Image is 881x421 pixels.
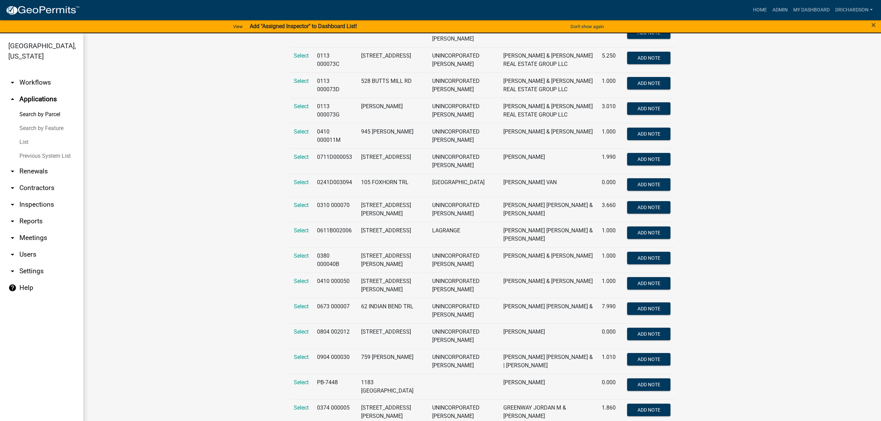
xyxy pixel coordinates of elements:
[627,378,670,391] button: Add Note
[357,323,428,349] td: [STREET_ADDRESS]
[750,3,770,17] a: Home
[637,131,660,136] span: Add Note
[637,80,660,86] span: Add Note
[871,21,876,29] button: Close
[637,105,660,111] span: Add Note
[627,102,670,115] button: Add Note
[294,303,309,310] a: Select
[294,278,309,284] a: Select
[428,298,499,323] td: UNINCORPORATED [PERSON_NAME]
[598,174,623,197] td: 0.000
[294,354,309,360] a: Select
[598,22,623,47] td: 1.020
[627,252,670,264] button: Add Note
[428,22,499,47] td: UNINCORPORATED [PERSON_NAME]
[357,47,428,72] td: [STREET_ADDRESS]
[637,356,660,362] span: Add Note
[598,323,623,349] td: 0.000
[294,78,309,84] span: Select
[627,77,670,89] button: Add Note
[499,298,598,323] td: [PERSON_NAME] [PERSON_NAME] &
[357,247,428,273] td: [STREET_ADDRESS][PERSON_NAME]
[598,197,623,222] td: 3.660
[637,181,660,187] span: Add Note
[294,52,309,59] a: Select
[8,200,17,209] i: arrow_drop_down
[499,174,598,197] td: [PERSON_NAME] VAN
[598,298,623,323] td: 7.990
[637,29,660,35] span: Add Note
[8,284,17,292] i: help
[598,374,623,399] td: 0.000
[598,222,623,247] td: 1.000
[294,404,309,411] span: Select
[499,72,598,98] td: [PERSON_NAME] & [PERSON_NAME] REAL ESTATE GROUP LLC
[294,179,309,186] span: Select
[637,280,660,286] span: Add Note
[499,374,598,399] td: [PERSON_NAME]
[313,298,357,323] td: 0673 000007
[832,3,875,17] a: drichardson
[598,98,623,123] td: 3.010
[313,47,357,72] td: 0113 000073C
[637,204,660,210] span: Add Note
[313,323,357,349] td: 0804 002012
[313,247,357,273] td: 0380 000040B
[637,331,660,336] span: Add Note
[428,98,499,123] td: UNINCORPORATED [PERSON_NAME]
[294,154,309,160] a: Select
[313,22,357,47] td: 0631 000034
[357,273,428,298] td: [STREET_ADDRESS][PERSON_NAME]
[598,148,623,174] td: 1.990
[294,379,309,386] span: Select
[428,197,499,222] td: UNINCORPORATED [PERSON_NAME]
[313,349,357,374] td: 0904 000030
[568,21,607,32] button: Don't show again
[499,197,598,222] td: [PERSON_NAME] [PERSON_NAME] & [PERSON_NAME]
[357,98,428,123] td: [PERSON_NAME]
[294,252,309,259] a: Select
[357,349,428,374] td: 759 [PERSON_NAME]
[627,353,670,366] button: Add Note
[8,217,17,225] i: arrow_drop_down
[294,227,309,234] a: Select
[499,323,598,349] td: [PERSON_NAME]
[357,174,428,197] td: 105 FOXHORN TRL
[428,72,499,98] td: UNINCORPORATED [PERSON_NAME]
[428,273,499,298] td: UNINCORPORATED [PERSON_NAME]
[313,123,357,148] td: 0410 000011M
[294,202,309,208] a: Select
[357,148,428,174] td: [STREET_ADDRESS]
[499,247,598,273] td: [PERSON_NAME] & [PERSON_NAME]
[428,323,499,349] td: UNINCORPORATED [PERSON_NAME]
[499,222,598,247] td: [PERSON_NAME] [PERSON_NAME] & [PERSON_NAME]
[357,197,428,222] td: [STREET_ADDRESS][PERSON_NAME]
[313,222,357,247] td: 0611B002006
[8,234,17,242] i: arrow_drop_down
[428,47,499,72] td: UNINCORPORATED [PERSON_NAME]
[627,277,670,290] button: Add Note
[294,328,309,335] a: Select
[627,226,670,239] button: Add Note
[250,23,357,29] strong: Add "Assigned Inspector" to Dashboard List!
[8,250,17,259] i: arrow_drop_down
[637,306,660,311] span: Add Note
[627,128,670,140] button: Add Note
[598,47,623,72] td: 5.250
[313,148,357,174] td: 0711D000053
[294,128,309,135] a: Select
[598,273,623,298] td: 1.000
[627,153,670,165] button: Add Note
[357,123,428,148] td: 945 [PERSON_NAME]
[8,95,17,103] i: arrow_drop_up
[428,247,499,273] td: UNINCORPORATED [PERSON_NAME]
